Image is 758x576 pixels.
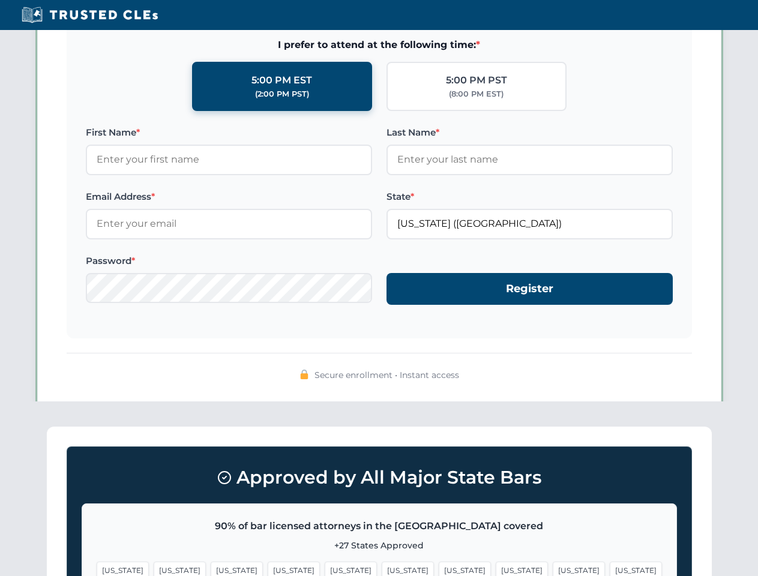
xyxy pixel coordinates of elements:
[314,368,459,382] span: Secure enrollment • Instant access
[255,88,309,100] div: (2:00 PM PST)
[86,145,372,175] input: Enter your first name
[86,37,673,53] span: I prefer to attend at the following time:
[86,190,372,204] label: Email Address
[446,73,507,88] div: 5:00 PM PST
[299,370,309,379] img: 🔒
[86,125,372,140] label: First Name
[97,539,662,552] p: +27 States Approved
[82,461,677,494] h3: Approved by All Major State Bars
[387,273,673,305] button: Register
[97,518,662,534] p: 90% of bar licensed attorneys in the [GEOGRAPHIC_DATA] covered
[86,209,372,239] input: Enter your email
[251,73,312,88] div: 5:00 PM EST
[18,6,161,24] img: Trusted CLEs
[387,190,673,204] label: State
[387,209,673,239] input: Florida (FL)
[387,145,673,175] input: Enter your last name
[387,125,673,140] label: Last Name
[449,88,504,100] div: (8:00 PM EST)
[86,254,372,268] label: Password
